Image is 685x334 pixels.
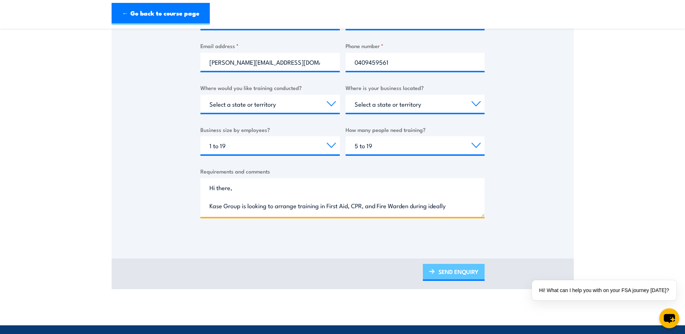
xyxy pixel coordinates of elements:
a: ← Go back to course page [112,3,210,25]
label: Where is your business located? [346,83,485,92]
label: Phone number [346,42,485,50]
label: How many people need training? [346,125,485,134]
div: Hi! What can I help you with on your FSA journey [DATE]? [532,280,676,300]
label: Requirements and comments [200,167,485,175]
label: Business size by employees? [200,125,340,134]
a: SEND ENQUIRY [423,264,485,281]
label: Where would you like training conducted? [200,83,340,92]
button: chat-button [659,308,679,328]
label: Email address [200,42,340,50]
